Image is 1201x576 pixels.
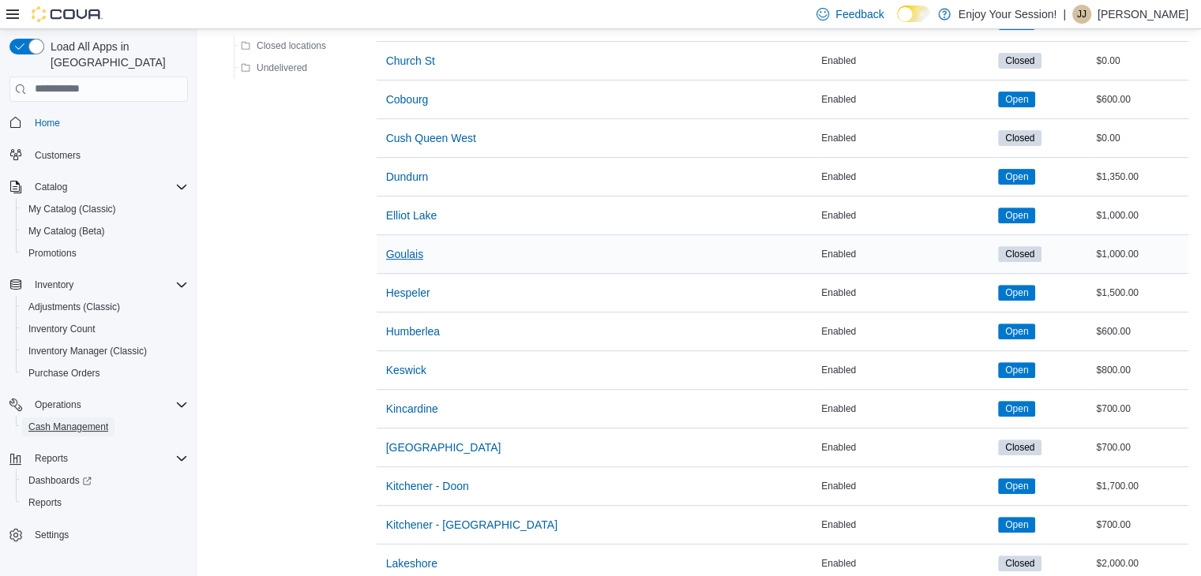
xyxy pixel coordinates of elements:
[998,324,1035,339] span: Open
[22,364,107,383] a: Purchase Orders
[22,417,188,436] span: Cash Management
[235,36,332,55] button: Closed locations
[386,169,429,185] span: Dundurn
[257,62,307,74] span: Undelivered
[380,354,433,386] button: Keswick
[1005,518,1028,532] span: Open
[386,208,437,223] span: Elliot Lake
[28,323,96,335] span: Inventory Count
[22,200,122,219] a: My Catalog (Classic)
[386,478,469,494] span: Kitchener - Doon
[380,277,437,309] button: Hespeler
[22,342,153,361] a: Inventory Manager (Classic)
[3,447,194,469] button: Reports
[1093,206,1188,225] div: $1,000.00
[22,222,111,241] a: My Catalog (Beta)
[22,493,188,512] span: Reports
[16,340,194,362] button: Inventory Manager (Classic)
[28,301,120,313] span: Adjustments (Classic)
[386,517,557,533] span: Kitchener - [GEOGRAPHIC_DATA]
[386,324,440,339] span: Humberlea
[818,477,995,496] div: Enabled
[998,285,1035,301] span: Open
[22,297,126,316] a: Adjustments (Classic)
[28,145,188,165] span: Customers
[998,555,1041,571] span: Closed
[28,247,77,260] span: Promotions
[386,285,430,301] span: Hespeler
[28,496,62,509] span: Reports
[386,401,438,417] span: Kincardine
[998,208,1035,223] span: Open
[1005,440,1034,454] span: Closed
[1077,5,1087,24] span: JJ
[818,51,995,70] div: Enabled
[818,167,995,186] div: Enabled
[998,517,1035,533] span: Open
[380,200,444,231] button: Elliot Lake
[16,242,194,264] button: Promotions
[380,509,564,540] button: Kitchener - [GEOGRAPHIC_DATA]
[35,398,81,411] span: Operations
[818,322,995,341] div: Enabled
[16,492,194,514] button: Reports
[386,439,501,455] span: [GEOGRAPHIC_DATA]
[380,316,446,347] button: Humberlea
[3,144,194,166] button: Customers
[1093,554,1188,573] div: $2,000.00
[35,279,73,291] span: Inventory
[818,554,995,573] div: Enabled
[1093,90,1188,109] div: $600.00
[386,362,426,378] span: Keswick
[380,45,441,77] button: Church St
[386,53,435,69] span: Church St
[1005,556,1034,570] span: Closed
[28,275,80,294] button: Inventory
[1093,438,1188,457] div: $700.00
[1005,131,1034,145] span: Closed
[818,283,995,302] div: Enabled
[3,523,194,546] button: Settings
[35,181,67,193] span: Catalog
[28,526,75,544] a: Settings
[16,362,194,384] button: Purchase Orders
[35,529,69,541] span: Settings
[1005,92,1028,107] span: Open
[818,361,995,380] div: Enabled
[28,395,188,414] span: Operations
[28,203,116,215] span: My Catalog (Classic)
[1093,245,1188,264] div: $1,000.00
[28,449,74,468] button: Reports
[22,364,188,383] span: Purchase Orders
[818,129,995,148] div: Enabled
[28,275,188,294] span: Inventory
[35,117,60,129] span: Home
[32,6,103,22] img: Cova
[3,176,194,198] button: Catalog
[16,469,194,492] a: Dashboards
[386,130,476,146] span: Cush Queen West
[28,421,108,433] span: Cash Management
[897,6,930,22] input: Dark Mode
[998,401,1035,417] span: Open
[28,225,105,238] span: My Catalog (Beta)
[818,438,995,457] div: Enabled
[998,246,1041,262] span: Closed
[44,39,188,70] span: Load All Apps in [GEOGRAPHIC_DATA]
[835,6,884,22] span: Feedback
[1093,129,1188,148] div: $0.00
[22,471,188,490] span: Dashboards
[28,395,88,414] button: Operations
[818,90,995,109] div: Enabled
[818,515,995,534] div: Enabled
[28,113,188,133] span: Home
[380,122,482,154] button: Cush Queen West
[380,470,475,502] button: Kitchener - Doon
[28,525,188,544] span: Settings
[35,452,68,465] span: Reports
[16,296,194,318] button: Adjustments (Classic)
[1005,479,1028,493] span: Open
[28,146,87,165] a: Customers
[386,246,423,262] span: Goulais
[22,244,188,263] span: Promotions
